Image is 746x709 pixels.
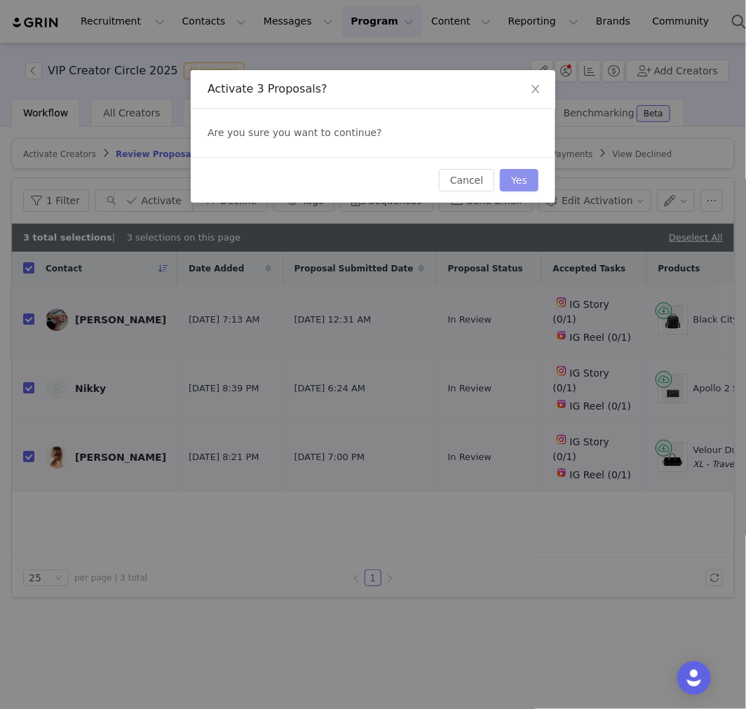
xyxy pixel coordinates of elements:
button: Yes [500,169,538,191]
div: Are you sure you want to continue? [191,109,555,157]
button: Close [516,70,555,109]
div: Open Intercom Messenger [677,661,711,695]
div: Activate 3 Proposals? [208,81,538,97]
i: icon: close [530,83,541,95]
button: Cancel [439,169,494,191]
